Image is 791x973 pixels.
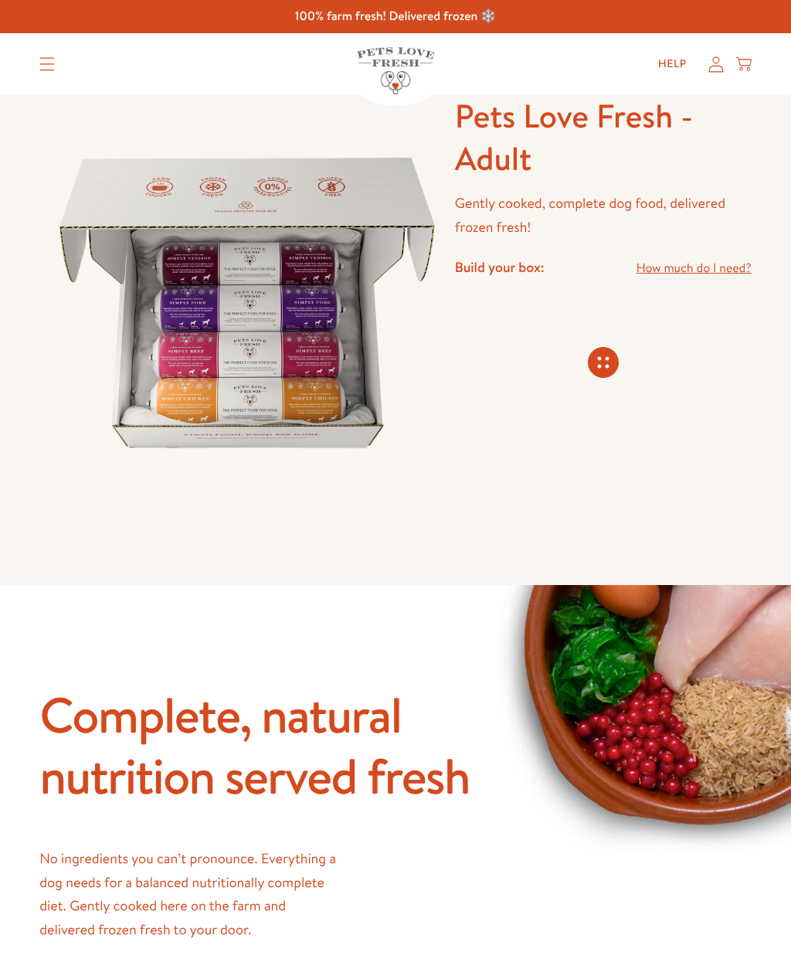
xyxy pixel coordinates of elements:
img: Pets Love Fresh - Adult [39,95,455,511]
p: Gently cooked, complete dog food, delivered frozen fresh! [455,192,752,239]
img: Pets Love Fresh [357,47,434,94]
a: How much do I need? [637,258,752,279]
h2: Complete, natural nutrition served fresh [39,684,514,806]
summary: Translation missing: en.sections.header.menu [27,45,67,83]
p: No ingredients you can’t pronounce. Everything a dog needs for a balanced nutritionally complete ... [39,847,336,941]
a: Help [646,49,699,80]
h4: Build your box: [455,258,545,276]
h1: Pets Love Fresh - Adult [455,95,752,179]
svg: Connecting store [588,347,619,378]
